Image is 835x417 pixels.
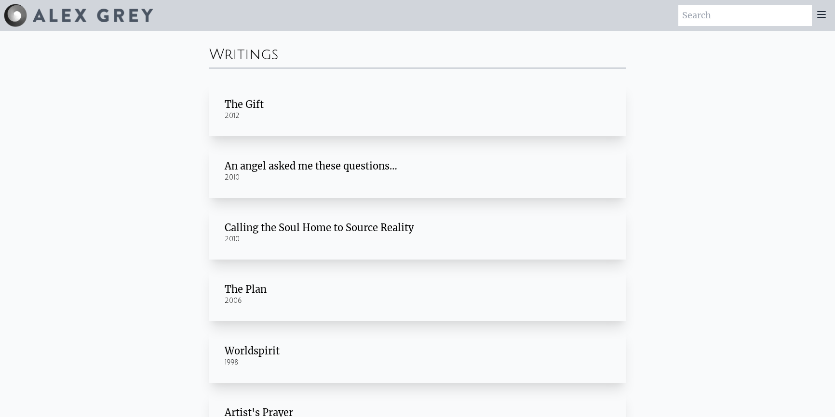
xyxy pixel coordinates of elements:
div: 2006 [225,296,610,306]
div: 2012 [225,111,610,121]
div: An angel asked me these questions… [225,159,610,173]
div: 2010 [225,173,610,182]
input: Search [678,5,812,26]
div: Calling the Soul Home to Source Reality [225,221,610,235]
div: 1998 [225,358,610,367]
div: Writings [209,39,626,67]
a: The Plan 2006 [209,267,626,321]
a: Worldspirit 1998 [209,329,626,383]
a: An angel asked me these questions… 2010 [209,144,626,198]
div: Worldspirit [225,344,610,358]
a: The Gift 2012 [209,82,626,136]
a: Calling the Soul Home to Source Reality 2010 [209,206,626,260]
div: 2010 [225,235,610,244]
div: The Gift [225,98,610,111]
div: The Plan [225,283,610,296]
